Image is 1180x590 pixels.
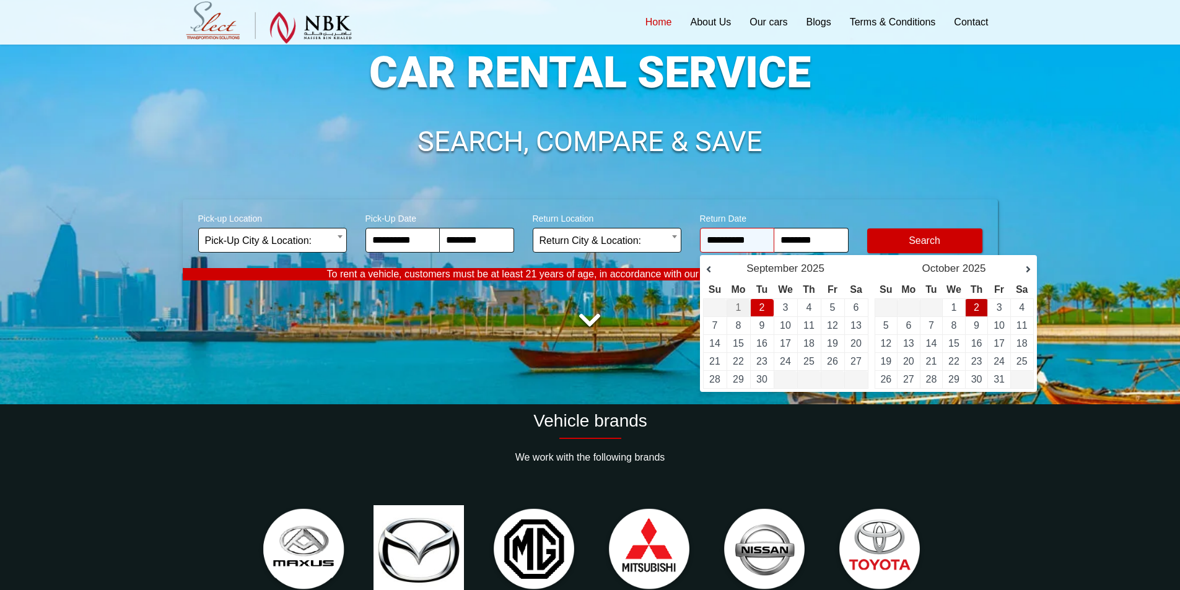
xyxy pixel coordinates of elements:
[198,206,347,228] span: Pick-up Location
[183,268,998,280] p: To rent a vehicle, customers must be at least 21 years of age, in accordance with our rental poli...
[850,338,862,349] a: 20
[736,320,741,331] a: 8
[736,302,741,313] span: 1
[1016,284,1028,295] span: Saturday
[756,374,767,384] a: 30
[906,320,911,331] a: 6
[1016,356,1028,367] a: 25
[1016,320,1028,331] a: 11
[183,410,998,432] h2: Vehicle brands
[733,338,744,349] a: 15
[727,299,750,317] td: Pick-Up Date
[828,284,837,295] span: Friday
[709,338,720,349] a: 14
[780,320,791,331] a: 10
[971,338,982,349] a: 16
[827,356,838,367] a: 26
[850,320,862,331] a: 13
[801,262,824,274] span: 2025
[903,356,914,367] a: 20
[827,320,838,331] a: 12
[756,356,767,367] a: 23
[963,262,986,274] span: 2025
[971,356,982,367] a: 23
[994,284,1004,295] span: Friday
[946,284,961,295] span: Wednesday
[994,320,1005,331] a: 10
[759,302,765,313] a: 2
[926,338,937,349] a: 14
[926,356,937,367] a: 21
[850,284,862,295] span: Saturday
[994,338,1005,349] a: 17
[803,320,815,331] a: 11
[1019,302,1025,313] a: 4
[951,320,957,331] a: 8
[803,356,815,367] a: 25
[903,374,914,384] a: 27
[709,284,721,295] span: Sunday
[365,206,514,228] span: Pick-Up Date
[803,338,815,349] a: 18
[731,284,745,295] span: Monday
[974,320,979,331] a: 9
[850,356,862,367] a: 27
[1012,264,1031,276] a: Next
[759,320,765,331] a: 9
[806,302,812,313] a: 4
[929,320,934,331] a: 7
[974,302,979,313] a: 2
[867,228,982,253] button: Modify Search
[540,228,675,253] span: Return City & Location:
[700,206,849,228] span: Return Date
[746,262,798,274] span: September
[827,338,838,349] a: 19
[756,338,767,349] a: 16
[948,338,959,349] a: 15
[183,128,998,156] h1: SEARCH, COMPARE & SAVE
[756,284,767,295] span: Tuesday
[880,356,891,367] a: 19
[880,374,891,384] a: 26
[706,264,725,276] a: Prev
[880,338,891,349] a: 12
[971,374,982,384] a: 30
[830,302,836,313] a: 5
[778,284,793,295] span: Wednesday
[198,228,347,253] span: Pick-Up City & Location:
[186,1,352,44] img: Select Rent a Car
[994,356,1005,367] a: 24
[533,206,681,228] span: Return Location
[926,374,937,384] a: 28
[780,356,791,367] a: 24
[997,302,1002,313] a: 3
[780,338,791,349] a: 17
[733,356,744,367] a: 22
[901,284,916,295] span: Monday
[183,51,998,94] h1: CAR RENTAL SERVICE
[712,320,718,331] a: 7
[783,302,789,313] a: 3
[903,338,914,349] a: 13
[948,374,959,384] a: 29
[925,284,937,295] span: Tuesday
[733,374,744,384] a: 29
[880,284,892,295] span: Sunday
[994,374,1005,384] a: 31
[951,302,957,313] a: 1
[709,356,720,367] a: 21
[205,228,340,253] span: Pick-Up City & Location:
[854,302,859,313] a: 6
[183,451,998,464] p: We work with the following brands
[922,262,959,274] span: October
[803,284,815,295] span: Thursday
[971,284,983,295] span: Thursday
[709,374,720,384] a: 28
[1016,338,1028,349] a: 18
[948,356,959,367] a: 22
[883,320,889,331] a: 5
[533,228,681,253] span: Return City & Location:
